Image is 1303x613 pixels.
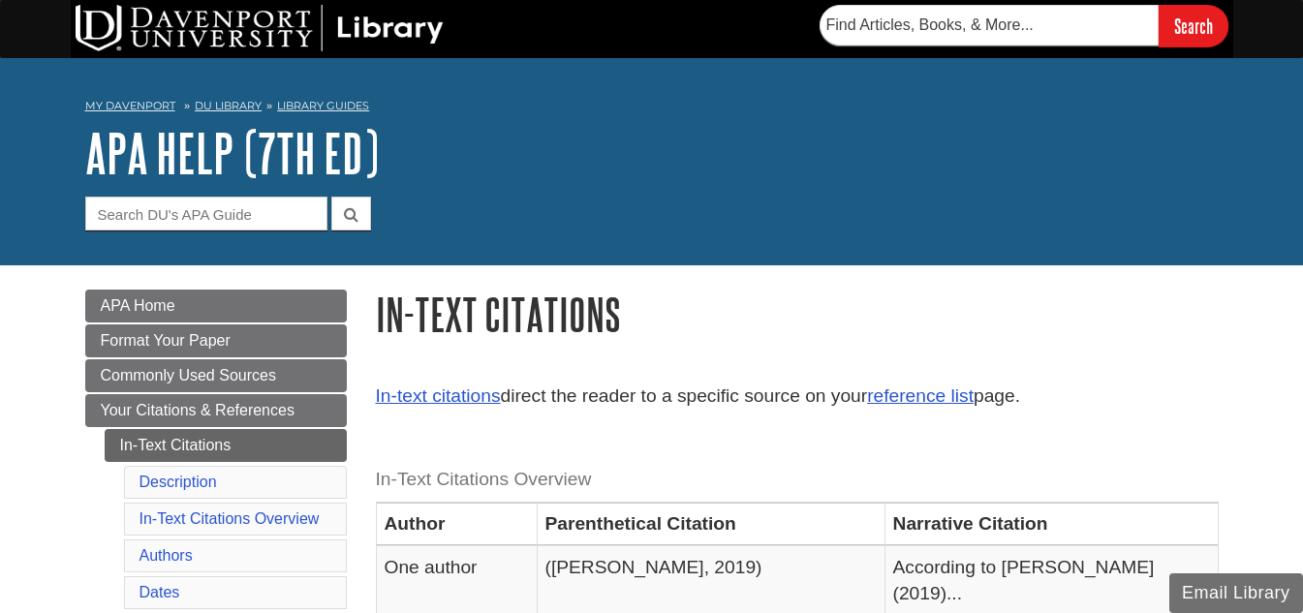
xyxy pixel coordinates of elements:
a: APA Help (7th Ed) [85,123,379,183]
a: Format Your Paper [85,324,347,357]
a: Commonly Used Sources [85,359,347,392]
nav: breadcrumb [85,93,1219,124]
th: Parenthetical Citation [537,503,884,545]
a: Dates [140,584,180,600]
form: Searches DU Library's articles, books, and more [820,5,1228,46]
a: reference list [867,385,974,406]
a: APA Home [85,290,347,322]
span: Format Your Paper [101,332,231,349]
button: Email Library [1169,573,1303,613]
th: Author [376,503,537,545]
input: Search DU's APA Guide [85,197,327,230]
a: In-Text Citations [105,429,347,462]
h1: In-Text Citations [376,290,1219,339]
a: DU Library [195,99,262,112]
p: direct the reader to a specific source on your page. [376,383,1219,411]
a: My Davenport [85,98,175,114]
a: Authors [140,547,193,564]
img: DU Library [76,5,444,51]
input: Find Articles, Books, & More... [820,5,1159,46]
caption: In-Text Citations Overview [376,458,1219,502]
a: Your Citations & References [85,394,347,427]
span: Your Citations & References [101,402,295,418]
a: Library Guides [277,99,369,112]
span: APA Home [101,297,175,314]
a: Description [140,474,217,490]
th: Narrative Citation [884,503,1218,545]
a: In-Text Citations Overview [140,510,320,527]
input: Search [1159,5,1228,46]
a: In-text citations [376,385,501,406]
span: Commonly Used Sources [101,367,276,383]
